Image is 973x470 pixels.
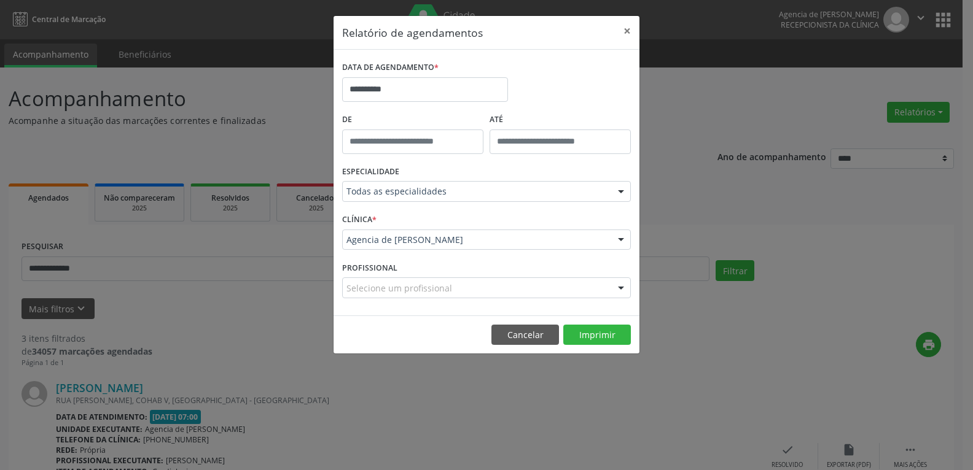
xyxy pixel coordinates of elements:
[342,163,399,182] label: ESPECIALIDADE
[346,282,452,295] span: Selecione um profissional
[563,325,631,345] button: Imprimir
[342,58,439,77] label: DATA DE AGENDAMENTO
[490,110,631,129] label: ATÉ
[342,210,377,229] label: CLÍNICA
[491,325,559,345] button: Cancelar
[346,234,606,246] span: Agencia de [PERSON_NAME]
[342,25,483,40] h5: Relatório de agendamentos
[342,110,483,129] label: De
[346,185,606,198] span: Todas as especialidades
[615,16,639,46] button: Close
[342,258,397,277] label: PROFISSIONAL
